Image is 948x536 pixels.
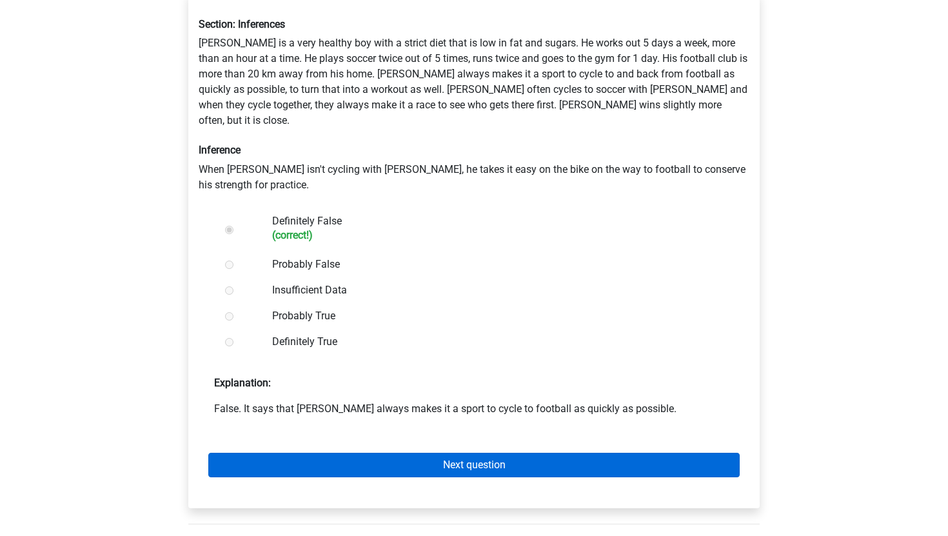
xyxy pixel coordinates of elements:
h6: Inference [199,144,749,156]
a: Next question [208,453,740,477]
p: False. It says that [PERSON_NAME] always makes it a sport to cycle to football as quickly as poss... [214,401,734,417]
label: Probably False [272,257,718,272]
label: Insufficient Data [272,283,718,298]
label: Definitely False [272,213,718,241]
div: [PERSON_NAME] is a very healthy boy with a strict diet that is low in fat and sugars. He works ou... [189,8,759,203]
h6: Section: Inferences [199,18,749,30]
label: Probably True [272,308,718,324]
strong: Explanation: [214,377,271,389]
label: Definitely True [272,334,718,350]
h6: (correct!) [272,229,718,241]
